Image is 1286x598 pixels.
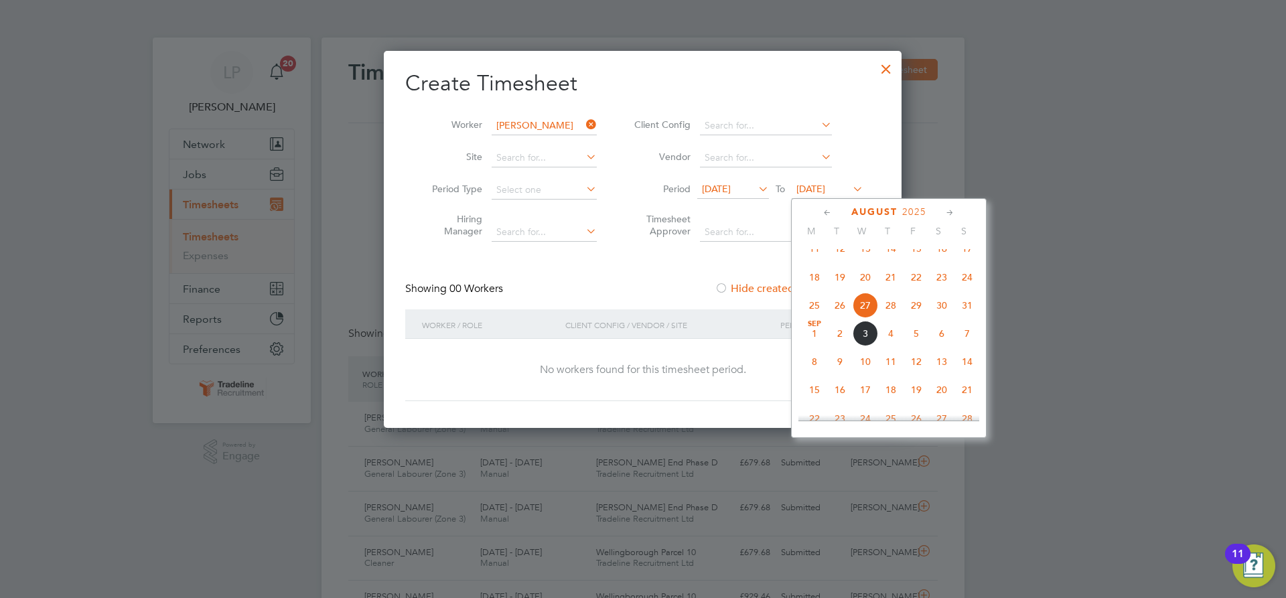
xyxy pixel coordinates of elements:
[878,293,904,318] span: 28
[853,265,878,290] span: 20
[954,321,980,346] span: 7
[422,119,482,131] label: Worker
[827,377,853,402] span: 16
[827,349,853,374] span: 9
[405,70,880,98] h2: Create Timesheet
[1232,554,1244,571] div: 11
[853,236,878,261] span: 13
[951,225,977,237] span: S
[904,349,929,374] span: 12
[929,321,954,346] span: 6
[954,349,980,374] span: 14
[777,309,867,340] div: Period
[827,293,853,318] span: 26
[954,236,980,261] span: 17
[802,377,827,402] span: 15
[929,377,954,402] span: 20
[849,225,875,237] span: W
[904,406,929,431] span: 26
[878,265,904,290] span: 21
[562,309,777,340] div: Client Config / Vendor / Site
[802,236,827,261] span: 11
[827,406,853,431] span: 23
[715,282,851,295] label: Hide created timesheets
[422,183,482,195] label: Period Type
[630,119,691,131] label: Client Config
[405,282,506,296] div: Showing
[802,265,827,290] span: 18
[802,406,827,431] span: 22
[878,406,904,431] span: 25
[878,321,904,346] span: 4
[853,349,878,374] span: 10
[904,236,929,261] span: 15
[904,293,929,318] span: 29
[878,236,904,261] span: 14
[929,236,954,261] span: 16
[827,236,853,261] span: 12
[904,377,929,402] span: 19
[700,149,832,167] input: Search for...
[929,406,954,431] span: 27
[827,265,853,290] span: 19
[926,225,951,237] span: S
[702,183,731,195] span: [DATE]
[904,321,929,346] span: 5
[875,225,900,237] span: T
[422,151,482,163] label: Site
[419,363,867,377] div: No workers found for this timesheet period.
[802,321,827,327] span: Sep
[904,265,929,290] span: 22
[802,349,827,374] span: 8
[954,265,980,290] span: 24
[853,293,878,318] span: 27
[1232,544,1275,587] button: Open Resource Center, 11 new notifications
[929,349,954,374] span: 13
[802,321,827,346] span: 1
[492,223,597,242] input: Search for...
[802,293,827,318] span: 25
[772,180,789,198] span: To
[492,181,597,200] input: Select one
[853,321,878,346] span: 3
[422,213,482,237] label: Hiring Manager
[851,206,898,218] span: August
[954,406,980,431] span: 28
[878,349,904,374] span: 11
[449,282,503,295] span: 00 Workers
[700,117,832,135] input: Search for...
[630,213,691,237] label: Timesheet Approver
[878,377,904,402] span: 18
[630,151,691,163] label: Vendor
[798,225,824,237] span: M
[492,117,597,135] input: Search for...
[900,225,926,237] span: F
[853,406,878,431] span: 24
[929,265,954,290] span: 23
[827,321,853,346] span: 2
[954,293,980,318] span: 31
[954,377,980,402] span: 21
[492,149,597,167] input: Search for...
[419,309,562,340] div: Worker / Role
[824,225,849,237] span: T
[700,223,832,242] input: Search for...
[630,183,691,195] label: Period
[796,183,825,195] span: [DATE]
[902,206,926,218] span: 2025
[853,377,878,402] span: 17
[929,293,954,318] span: 30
